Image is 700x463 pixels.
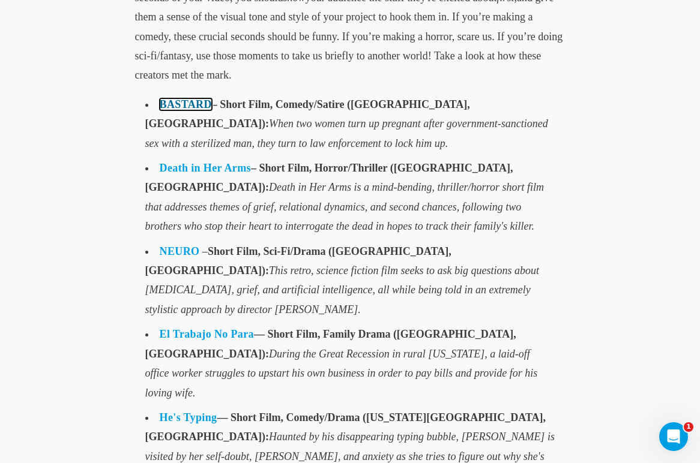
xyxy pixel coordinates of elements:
[145,245,451,276] span: –
[160,162,251,174] a: Death in Her Arms
[145,264,539,315] span: This retro, science fiction film seeks to ask big questions about [MEDICAL_DATA], grief, and arti...
[659,422,688,451] iframe: Intercom live chat
[160,98,212,110] a: BASTARD
[145,98,470,130] strong: – Short Film, Comedy/Satire ([GEOGRAPHIC_DATA], [GEOGRAPHIC_DATA]):
[145,348,538,399] span: During the Great Recession in rural [US_STATE], a laid-off office worker struggles to upstart his...
[160,411,217,423] a: He's Typing
[145,245,451,276] strong: Short Film, Sci-Fi/Drama ([GEOGRAPHIC_DATA], [GEOGRAPHIC_DATA]):
[145,162,513,193] strong: – Short Film, Horror/Thriller ([GEOGRAPHIC_DATA], [GEOGRAPHIC_DATA]):
[145,181,544,232] span: Death in Her Arms is a mind-bending, thriller/horror short film that addresses themes of grief, r...
[684,422,693,432] span: 1
[145,328,516,359] strong: — Short Film, Family Drama ([GEOGRAPHIC_DATA], [GEOGRAPHIC_DATA]):
[160,328,254,340] a: El Trabajo No Para
[160,245,200,257] a: NEURO
[145,411,546,443] strong: — Short Film, Comedy/Drama ([US_STATE][GEOGRAPHIC_DATA], [GEOGRAPHIC_DATA]):
[145,118,548,149] span: When two women turn up pregnant after government-sanctioned sex with a sterilized man, they turn ...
